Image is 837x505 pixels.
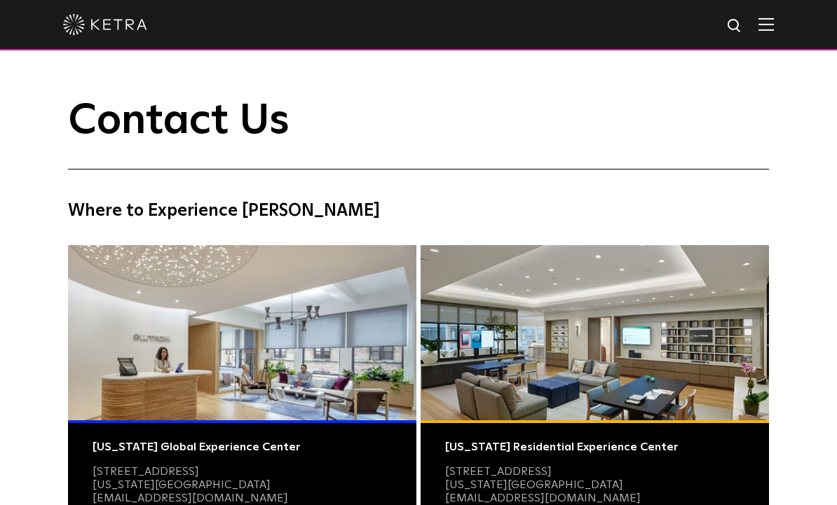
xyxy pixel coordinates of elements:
div: [US_STATE] Global Experience Center [93,441,392,454]
h4: Where to Experience [PERSON_NAME] [68,198,769,224]
img: Commercial Photo@2x [68,245,416,420]
a: [EMAIL_ADDRESS][DOMAIN_NAME] [93,492,288,504]
a: [US_STATE][GEOGRAPHIC_DATA] [93,479,271,490]
a: [US_STATE][GEOGRAPHIC_DATA] [445,479,623,490]
img: search icon [726,18,744,35]
img: ketra-logo-2019-white [63,14,147,35]
a: [STREET_ADDRESS] [93,466,199,477]
h1: Contact Us [68,98,769,170]
a: [EMAIL_ADDRESS][DOMAIN_NAME] [445,492,641,504]
img: Hamburger%20Nav.svg [758,18,774,31]
a: [STREET_ADDRESS] [445,466,552,477]
div: [US_STATE] Residential Experience Center [445,441,744,454]
img: Residential Photo@2x [421,245,769,420]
